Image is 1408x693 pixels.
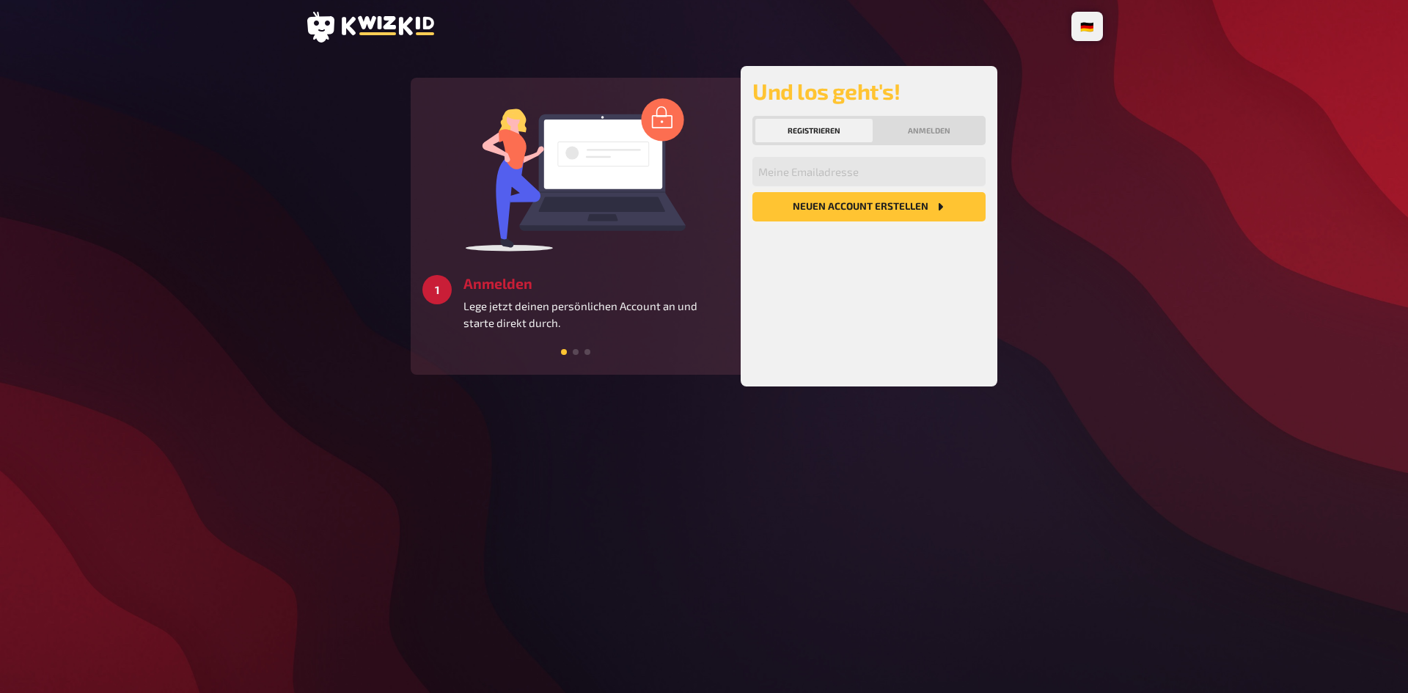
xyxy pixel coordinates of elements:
[755,119,873,142] button: Registrieren
[466,98,686,252] img: log in
[1074,15,1100,38] li: 🇩🇪
[463,298,729,331] p: Lege jetzt deinen persönlichen Account an und starte direkt durch.
[876,119,983,142] button: Anmelden
[463,275,729,292] h3: Anmelden
[752,78,986,104] h2: Und los geht's!
[752,192,986,221] button: Neuen Account Erstellen
[422,275,452,304] div: 1
[752,157,986,186] input: Meine Emailadresse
